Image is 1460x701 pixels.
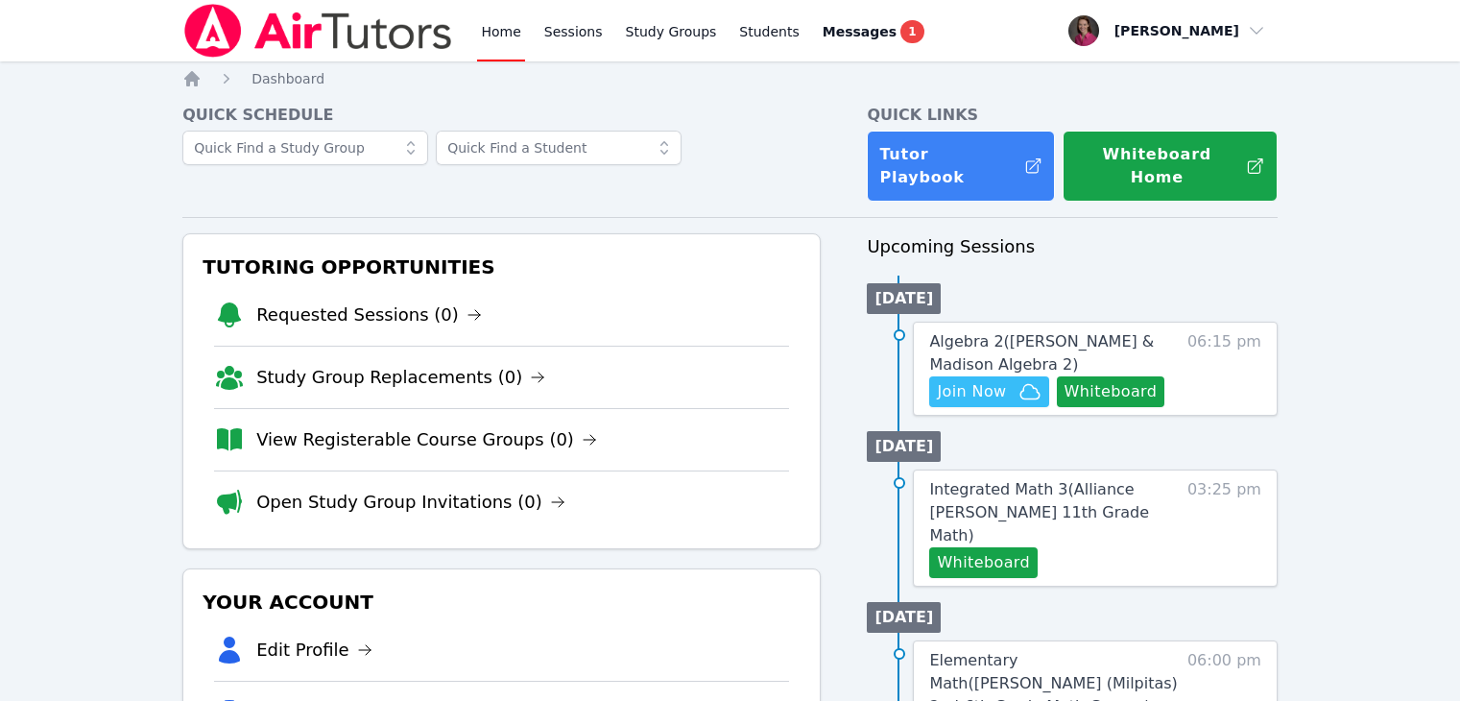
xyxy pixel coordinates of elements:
[251,69,324,88] a: Dashboard
[182,131,428,165] input: Quick Find a Study Group
[867,602,941,633] li: [DATE]
[256,426,597,453] a: View Registerable Course Groups (0)
[823,22,897,41] span: Messages
[929,332,1154,374] span: Algebra 2 ( [PERSON_NAME] & Madison Algebra 2 )
[1063,131,1278,202] button: Whiteboard Home
[436,131,682,165] input: Quick Find a Student
[256,302,482,328] a: Requested Sessions (0)
[867,131,1055,202] a: Tutor Playbook
[251,71,324,86] span: Dashboard
[199,585,804,619] h3: Your Account
[1187,478,1261,578] span: 03:25 pm
[256,637,372,664] a: Edit Profile
[867,104,1278,127] h4: Quick Links
[256,364,545,391] a: Study Group Replacements (0)
[256,489,565,516] a: Open Study Group Invitations (0)
[929,478,1178,547] a: Integrated Math 3(Alliance [PERSON_NAME] 11th Grade Math)
[937,380,1006,403] span: Join Now
[929,330,1178,376] a: Algebra 2([PERSON_NAME] & Madison Algebra 2)
[182,69,1278,88] nav: Breadcrumb
[929,547,1038,578] button: Whiteboard
[929,480,1149,544] span: Integrated Math 3 ( Alliance [PERSON_NAME] 11th Grade Math )
[1057,376,1165,407] button: Whiteboard
[867,233,1278,260] h3: Upcoming Sessions
[929,376,1048,407] button: Join Now
[867,283,941,314] li: [DATE]
[1187,330,1261,407] span: 06:15 pm
[199,250,804,284] h3: Tutoring Opportunities
[182,104,821,127] h4: Quick Schedule
[182,4,454,58] img: Air Tutors
[867,431,941,462] li: [DATE]
[900,20,923,43] span: 1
